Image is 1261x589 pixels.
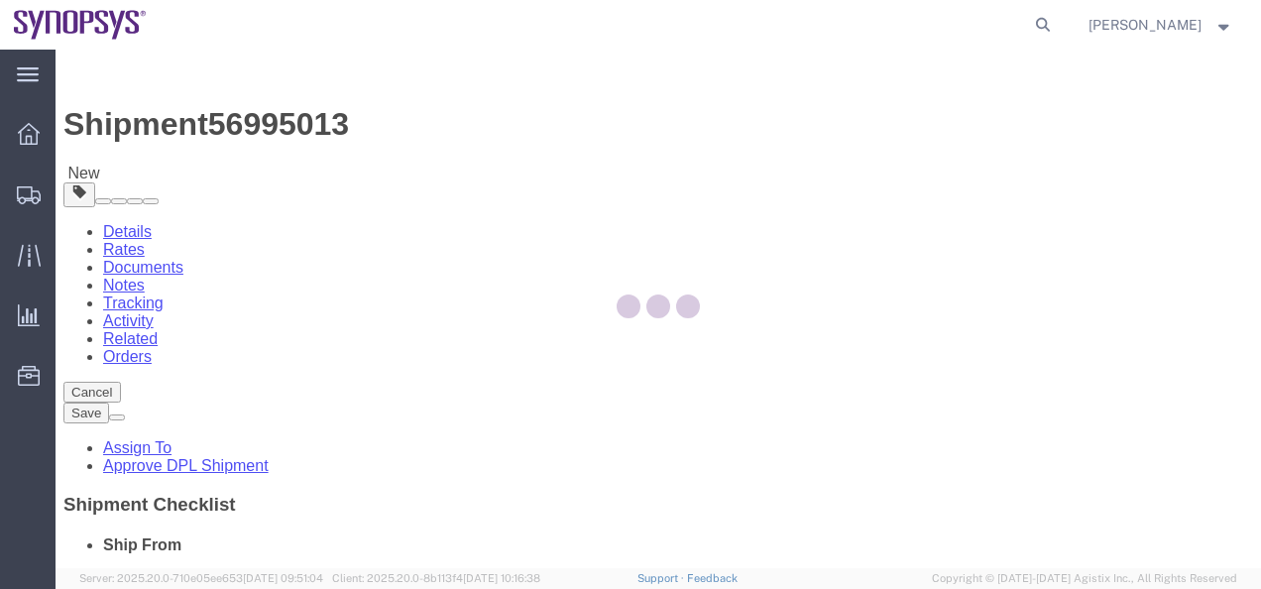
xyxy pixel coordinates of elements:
[637,572,687,584] a: Support
[1089,14,1202,36] span: Terence Perkins
[243,572,323,584] span: [DATE] 09:51:04
[14,10,147,40] img: logo
[687,572,738,584] a: Feedback
[332,572,540,584] span: Client: 2025.20.0-8b113f4
[932,570,1237,587] span: Copyright © [DATE]-[DATE] Agistix Inc., All Rights Reserved
[79,572,323,584] span: Server: 2025.20.0-710e05ee653
[463,572,540,584] span: [DATE] 10:16:38
[1088,13,1234,37] button: [PERSON_NAME]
